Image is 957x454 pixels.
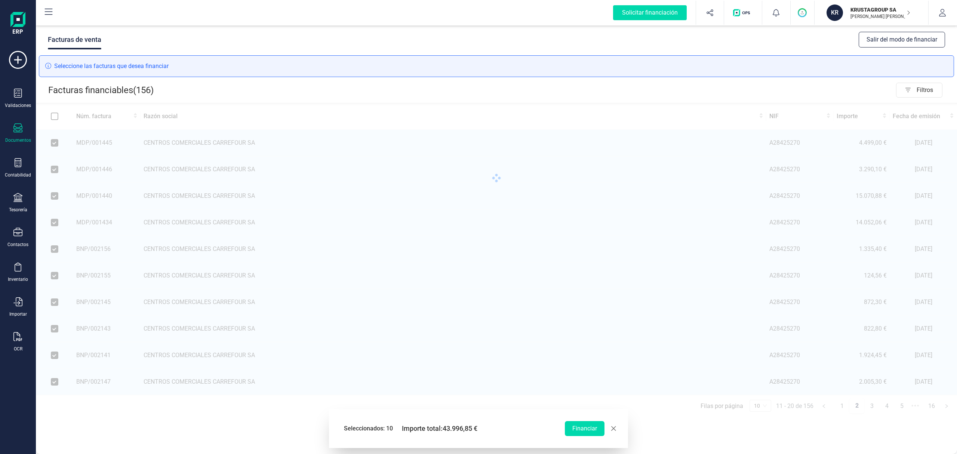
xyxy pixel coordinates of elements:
div: Contabilidad [5,172,31,178]
div: Inventario [8,276,28,282]
div: Tesorería [9,207,27,213]
p: KRUSTAGROUP SA [850,6,910,13]
span: Importe total: [402,423,477,434]
button: Logo de OPS [729,1,757,25]
span: Seleccionados: 10 [344,424,393,433]
div: Facturas de venta [48,30,101,49]
button: Solicitar financiación [604,1,696,25]
img: Logo de OPS [733,9,753,16]
button: KRKRUSTAGROUP SA[PERSON_NAME] [PERSON_NAME] [824,1,919,25]
div: OCR [14,346,22,352]
button: Filtros [896,83,942,98]
button: Financiar [565,421,604,436]
div: Importar [9,311,27,317]
div: Contactos [7,242,28,248]
span: Filtros [917,83,942,98]
p: [PERSON_NAME] [PERSON_NAME] [850,13,910,19]
div: Validaciones [5,102,31,108]
button: Salir del modo de financiar [859,32,945,47]
div: KR [827,4,843,21]
div: Solicitar financiación [613,5,687,20]
span: 43.996,85 € [443,424,477,432]
div: Documentos [5,137,31,143]
p: Facturas financiables ( 156 ) [48,83,154,98]
div: Seleccione las facturas que desea financiar [39,55,954,77]
img: Logo Finanedi [10,12,25,36]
